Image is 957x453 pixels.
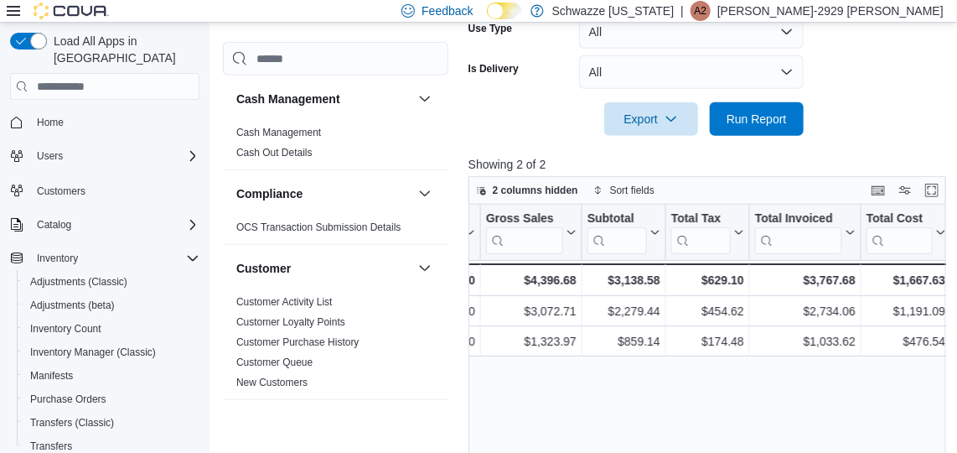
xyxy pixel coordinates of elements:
[755,211,856,254] button: Total Invoiced
[691,1,711,21] div: Adrian-2929 Telles
[717,1,944,21] p: [PERSON_NAME]-2929 [PERSON_NAME]
[37,116,64,129] span: Home
[552,1,675,21] p: Schwazze [US_STATE]
[710,102,804,136] button: Run Report
[236,336,360,348] a: Customer Purchase History
[30,215,78,235] button: Catalog
[236,91,340,107] h3: Cash Management
[396,301,475,321] div: $0.00
[695,1,707,21] span: A2
[30,275,127,289] span: Adjustments (Classic)
[493,184,578,197] span: 2 columns hidden
[23,319,108,339] a: Inventory Count
[396,331,475,351] div: $0.00
[30,215,199,235] span: Catalog
[3,110,206,134] button: Home
[486,211,577,254] button: Gross Sales
[30,393,106,406] span: Purchase Orders
[866,331,945,351] div: $476.54
[486,211,563,254] div: Gross Sales
[47,33,199,66] span: Load All Apps in [GEOGRAPHIC_DATA]
[755,211,842,254] div: Total Invoiced
[30,248,85,268] button: Inventory
[23,389,113,409] a: Purchase Orders
[23,342,163,362] a: Inventory Manager (Classic)
[236,377,308,388] a: New Customers
[866,270,945,290] div: $1,667.63
[614,102,688,136] span: Export
[866,211,932,254] div: Total Cost
[587,180,661,200] button: Sort fields
[23,366,199,386] span: Manifests
[223,292,448,399] div: Customer
[236,91,411,107] button: Cash Management
[486,270,577,290] div: $4,396.68
[34,3,109,19] img: Cova
[17,317,206,341] button: Inventory Count
[23,389,199,409] span: Purchase Orders
[587,211,660,254] button: Subtotal
[895,180,915,200] button: Display options
[236,357,313,368] a: Customer Queue
[486,211,563,227] div: Gross Sales
[671,270,744,290] div: $629.10
[727,111,787,128] span: Run Report
[604,102,698,136] button: Export
[236,185,411,202] button: Compliance
[3,178,206,202] button: Customers
[487,19,488,20] span: Dark Mode
[671,301,744,321] div: $454.62
[17,341,206,364] button: Inventory Manager (Classic)
[922,180,942,200] button: Enter fullscreen
[30,440,72,453] span: Transfers
[23,272,134,292] a: Adjustments (Classic)
[37,218,71,232] span: Catalog
[671,211,744,254] button: Total Tax
[680,1,684,21] p: |
[236,336,360,349] span: Customer Purchase History
[236,260,291,277] h3: Customer
[415,414,435,434] button: Discounts & Promotions
[236,316,345,328] a: Customer Loyalty Points
[23,342,199,362] span: Inventory Manager (Classic)
[587,211,647,227] div: Subtotal
[23,295,122,315] a: Adjustments (beta)
[236,127,321,138] a: Cash Management
[223,122,448,169] div: Cash Management
[671,211,731,227] div: Total Tax
[866,211,932,227] div: Total Cost
[468,156,951,173] p: Showing 2 of 2
[30,416,114,430] span: Transfers (Classic)
[587,301,660,321] div: $2,279.44
[236,376,308,389] span: New Customers
[3,213,206,237] button: Catalog
[236,126,321,139] span: Cash Management
[30,181,92,201] a: Customers
[17,294,206,317] button: Adjustments (beta)
[236,295,333,309] span: Customer Activity List
[236,260,411,277] button: Customer
[30,146,199,166] span: Users
[587,270,660,290] div: $3,138.58
[236,185,303,202] h3: Compliance
[236,221,401,234] span: OCS Transaction Submission Details
[30,299,115,312] span: Adjustments (beta)
[17,270,206,294] button: Adjustments (Classic)
[30,322,101,336] span: Inventory Count
[17,364,206,388] button: Manifests
[30,146,70,166] button: Users
[236,221,401,233] a: OCS Transaction Submission Details
[30,346,156,359] span: Inventory Manager (Classic)
[30,369,73,383] span: Manifests
[487,3,522,20] input: Dark Mode
[671,211,731,254] div: Total Tax
[236,315,345,329] span: Customer Loyalty Points
[755,331,856,351] div: $1,033.62
[866,211,945,254] button: Total Cost
[486,331,577,351] div: $1,323.97
[236,147,313,159] a: Cash Out Details
[236,296,333,308] a: Customer Activity List
[30,180,199,200] span: Customers
[30,112,199,133] span: Home
[671,331,744,351] div: $174.48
